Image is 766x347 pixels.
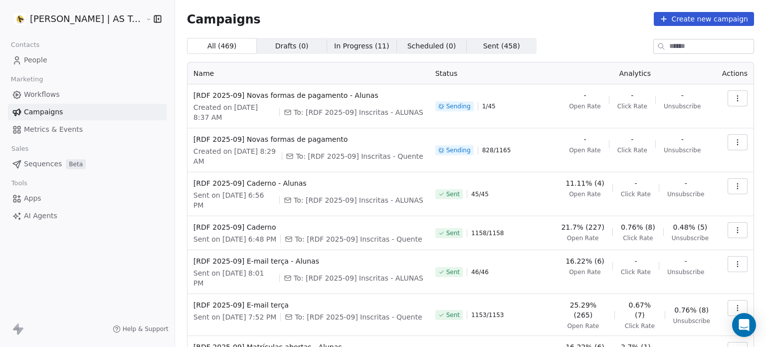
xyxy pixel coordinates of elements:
span: Unsubscribe [672,234,709,242]
a: SequencesBeta [8,156,167,172]
span: 1158 / 1158 [471,229,504,237]
span: Campaigns [187,12,261,26]
span: 11.11% (4) [566,178,604,188]
span: Help & Support [123,325,169,333]
th: Analytics [554,62,716,84]
span: Unsubscribe [664,102,701,110]
span: Unsubscribe [664,146,701,154]
span: AI Agents [24,211,57,221]
span: To: [RDF 2025-09] Inscritas - ALUNAS [294,195,423,205]
span: People [24,55,47,65]
span: Sending [446,102,471,110]
span: [PERSON_NAME] | AS Treinamentos [30,12,143,25]
span: To: [RDF 2025-09] Inscritas - Quente [295,234,422,244]
th: Name [188,62,429,84]
span: Unsubscribe [673,317,710,325]
a: AI Agents [8,208,167,224]
span: Created on [DATE] 8:29 AM [193,146,278,166]
span: - [583,90,586,100]
span: Sales [7,141,33,156]
span: Tools [7,176,31,191]
span: Sent ( 458 ) [483,41,520,51]
span: Click Rate [617,146,647,154]
span: 21.7% (227) [561,222,604,232]
span: Metrics & Events [24,124,83,135]
span: Sent on [DATE] 6:48 PM [193,234,276,244]
a: Workflows [8,86,167,103]
span: 0.76% (8) [621,222,655,232]
span: Click Rate [621,190,651,198]
span: 25.29% (265) [560,300,607,320]
span: 0.67% (7) [623,300,656,320]
span: Sent on [DATE] 7:52 PM [193,312,276,322]
span: Campaigns [24,107,63,117]
span: Open Rate [569,102,601,110]
span: To: [RDF 2025-09] Inscritas - ALUNAS [294,273,423,283]
span: 1 / 45 [482,102,496,110]
span: Workflows [24,89,60,100]
span: Drafts ( 0 ) [275,41,309,51]
span: - [631,134,633,144]
th: Actions [716,62,754,84]
span: Apps [24,193,41,204]
span: [RDF 2025-09] Caderno [193,222,423,232]
button: Create new campaign [654,12,754,26]
span: [RDF 2025-09] Novas formas de pagamento [193,134,423,144]
span: 1153 / 1153 [471,311,504,319]
a: Campaigns [8,104,167,120]
span: Open Rate [568,322,599,330]
span: - [634,256,637,266]
a: People [8,52,167,68]
span: In Progress ( 11 ) [334,41,389,51]
a: Metrics & Events [8,121,167,138]
span: Open Rate [569,146,601,154]
a: Help & Support [113,325,169,333]
span: Unsubscribe [667,268,704,276]
span: Created on [DATE] 8:37 AM [193,102,275,122]
span: 46 / 46 [471,268,489,276]
span: Sending [446,146,471,154]
span: Open Rate [569,190,601,198]
span: Click Rate [617,102,647,110]
span: - [634,178,637,188]
span: [RDF 2025-09] Caderno - Alunas [193,178,423,188]
span: Scheduled ( 0 ) [407,41,456,51]
span: Sequences [24,159,62,169]
span: - [685,256,687,266]
span: - [685,178,687,188]
span: [RDF 2025-09] E-mail terça [193,300,423,310]
span: - [681,134,684,144]
img: Logo%202022%20quad.jpg [14,13,26,25]
span: 45 / 45 [471,190,489,198]
span: [RDF 2025-09] E-mail terça - Alunas [193,256,423,266]
span: Sent [446,311,460,319]
th: Status [429,62,554,84]
span: Open Rate [567,234,599,242]
span: Beta [66,159,86,169]
span: Sent on [DATE] 8:01 PM [193,268,275,288]
button: [PERSON_NAME] | AS Treinamentos [12,10,138,27]
span: To: [RDF 2025-09] Inscritas - Quente [296,151,423,161]
span: Click Rate [623,234,653,242]
span: 16.22% (6) [566,256,604,266]
span: Marketing [6,72,47,87]
span: - [631,90,633,100]
span: Open Rate [569,268,601,276]
span: 0.48% (5) [673,222,708,232]
span: To: [RDF 2025-09] Inscritas - ALUNAS [294,107,423,117]
span: Sent on [DATE] 6:56 PM [193,190,275,210]
a: Apps [8,190,167,207]
span: Click Rate [625,322,655,330]
span: Sent [446,268,460,276]
span: [RDF 2025-09] Novas formas de pagamento - Alunas [193,90,423,100]
span: - [681,90,684,100]
span: Unsubscribe [667,190,704,198]
span: Sent [446,190,460,198]
span: Contacts [6,37,44,52]
span: 0.76% (8) [674,305,709,315]
div: Open Intercom Messenger [732,313,756,337]
span: Click Rate [621,268,651,276]
span: To: [RDF 2025-09] Inscritas - Quente [295,312,422,322]
span: Sent [446,229,460,237]
span: 828 / 1165 [482,146,511,154]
